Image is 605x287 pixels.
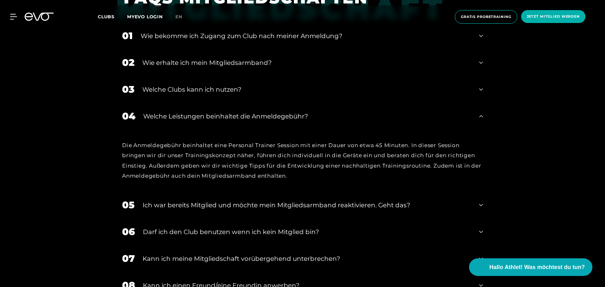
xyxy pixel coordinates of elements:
[122,109,135,123] div: 04
[98,14,127,20] a: Clubs
[143,254,471,263] div: Kann ich meine Mitgliedschaft vorübergehend unterbrechen?
[461,14,511,20] span: Gratis Probetraining
[519,10,587,24] a: Jetzt Mitglied werden
[127,14,163,20] a: MYEVO LOGIN
[527,14,580,19] span: Jetzt Mitglied werden
[122,29,133,43] div: 01
[489,263,585,272] span: Hallo Athlet! Was möchtest du tun?
[143,200,471,210] div: Ich war bereits Mitglied und möchte mein Mitgliedsarmband reaktivieren. Geht das?
[122,225,135,239] div: 06
[469,258,592,276] button: Hallo Athlet! Was möchtest du tun?
[122,82,134,96] div: 03
[143,112,471,121] div: Welche Leistungen beinhaltet die Anmeldegebühr?
[122,140,483,181] div: Die Anmeldegebühr beinhaltet eine Personal Trainer Session mit einer Dauer von etwa 45 Minuten. I...
[122,198,135,212] div: 05
[143,227,471,237] div: Darf ich den Club benutzen wenn ich kein Mitglied bin?
[141,31,471,41] div: Wie bekomme ich Zugang zum Club nach meiner Anmeldung?
[122,251,135,266] div: 07
[122,55,134,70] div: 02
[453,10,519,24] a: Gratis Probetraining
[175,13,190,20] a: en
[142,85,471,94] div: Welche Clubs kann ich nutzen?
[175,14,182,20] span: en
[98,14,115,20] span: Clubs
[142,58,471,67] div: Wie erhalte ich mein Mitgliedsarmband?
